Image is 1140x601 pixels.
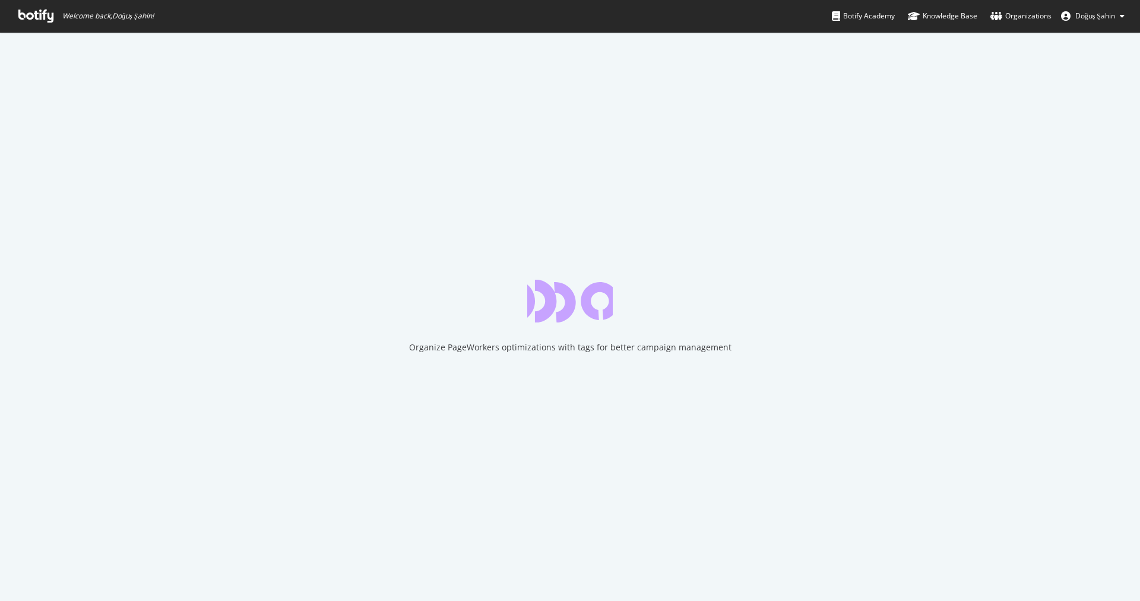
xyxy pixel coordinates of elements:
div: Organizations [990,10,1052,22]
div: Knowledge Base [908,10,977,22]
div: Organize PageWorkers optimizations with tags for better campaign management [409,341,731,353]
span: Doğuş Şahin [1075,11,1115,21]
button: Doğuş Şahin [1052,7,1134,26]
div: Botify Academy [832,10,895,22]
span: Welcome back, Doğuş Şahin ! [62,11,154,21]
div: animation [527,280,613,322]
